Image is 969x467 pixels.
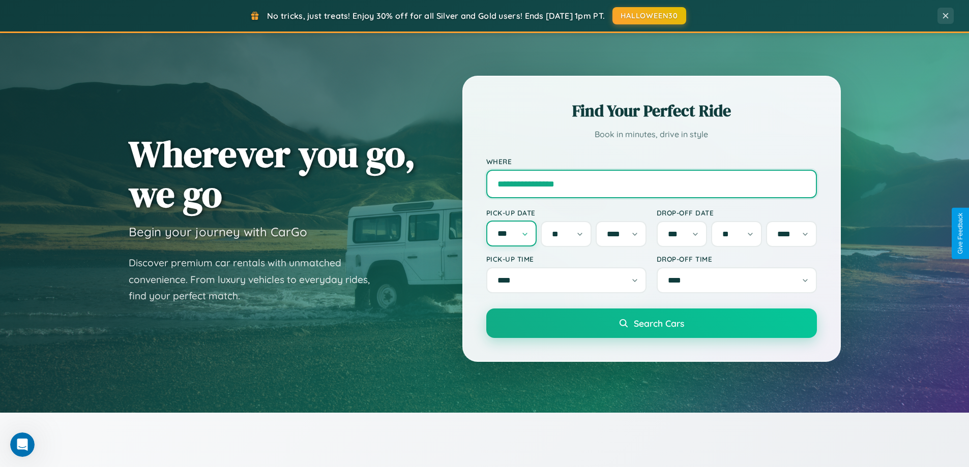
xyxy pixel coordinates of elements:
[267,11,605,21] span: No tricks, just treats! Enjoy 30% off for all Silver and Gold users! Ends [DATE] 1pm PT.
[657,255,817,263] label: Drop-off Time
[612,7,686,24] button: HALLOWEEN30
[657,208,817,217] label: Drop-off Date
[957,213,964,254] div: Give Feedback
[486,255,647,263] label: Pick-up Time
[634,318,684,329] span: Search Cars
[129,134,416,214] h1: Wherever you go, we go
[486,308,817,338] button: Search Cars
[10,432,35,457] iframe: Intercom live chat
[486,208,647,217] label: Pick-up Date
[486,127,817,142] p: Book in minutes, drive in style
[486,157,817,166] label: Where
[129,255,383,304] p: Discover premium car rentals with unmatched convenience. From luxury vehicles to everyday rides, ...
[486,100,817,122] h2: Find Your Perfect Ride
[129,224,307,239] h3: Begin your journey with CarGo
